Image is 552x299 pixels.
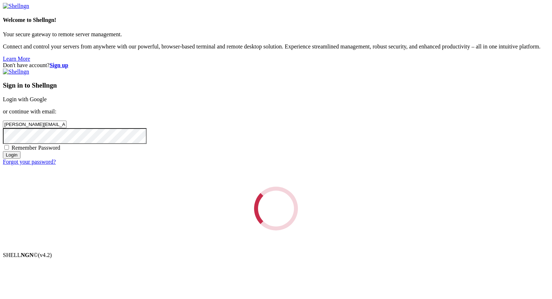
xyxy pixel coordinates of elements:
p: or continue with email: [3,108,549,115]
span: 4.2.0 [38,252,52,258]
b: NGN [21,252,34,258]
p: Your secure gateway to remote server management. [3,31,549,38]
span: Remember Password [11,145,60,151]
h3: Sign in to Shellngn [3,81,549,89]
h4: Welcome to Shellngn! [3,17,549,23]
img: Shellngn [3,69,29,75]
span: SHELL © [3,252,52,258]
input: Remember Password [4,145,9,150]
a: Learn More [3,56,30,62]
p: Connect and control your servers from anywhere with our powerful, browser-based terminal and remo... [3,43,549,50]
input: Email address [3,121,66,128]
a: Forgot your password? [3,159,56,165]
a: Sign up [50,62,68,68]
div: Don't have account? [3,62,549,69]
input: Login [3,151,20,159]
a: Login with Google [3,96,47,102]
img: Shellngn [3,3,29,9]
div: Loading... [250,183,302,234]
